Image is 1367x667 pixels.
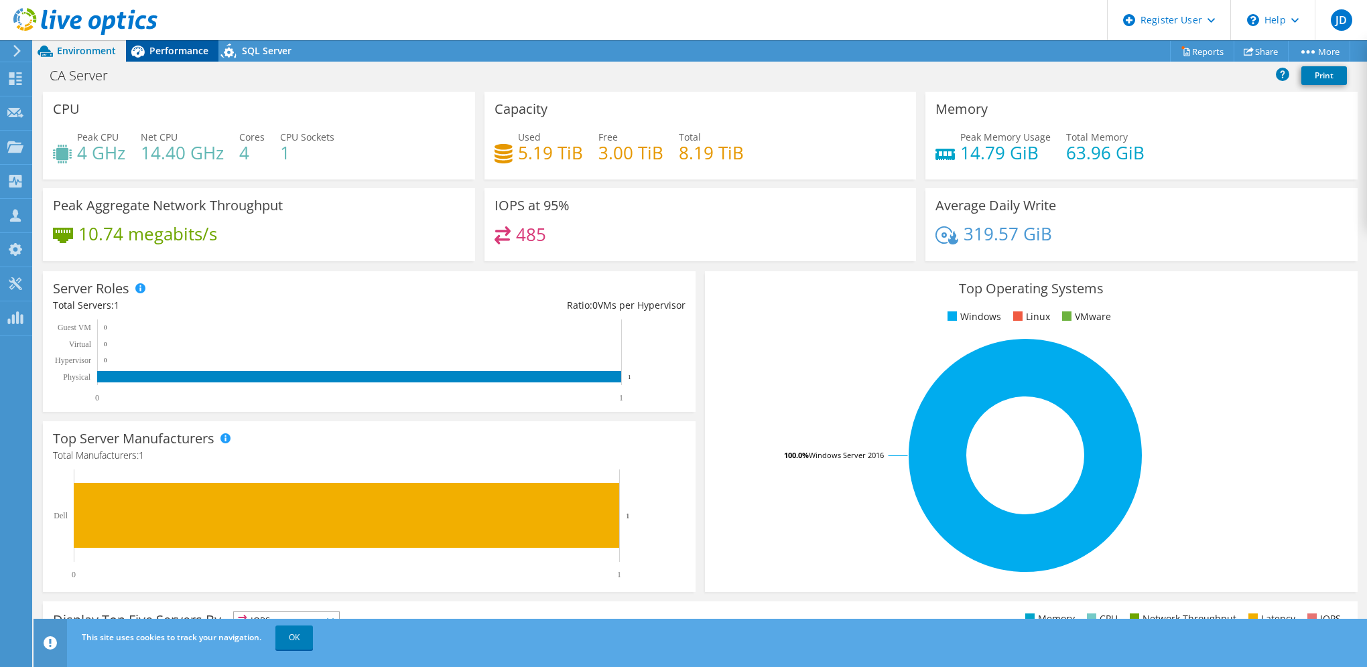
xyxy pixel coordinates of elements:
[619,393,623,402] text: 1
[57,44,116,57] span: Environment
[104,324,107,331] text: 0
[679,131,701,143] span: Total
[1010,309,1050,324] li: Linux
[1247,14,1259,26] svg: \n
[239,131,265,143] span: Cores
[964,226,1052,241] h4: 319.57 GiB
[935,198,1056,213] h3: Average Daily Write
[715,281,1348,296] h3: Top Operating Systems
[495,198,570,213] h3: IOPS at 95%
[626,512,630,520] text: 1
[44,68,129,83] h1: CA Server
[1234,41,1289,62] a: Share
[139,449,144,461] span: 1
[1126,611,1236,626] li: Network Throughput
[53,102,80,117] h3: CPU
[628,374,631,380] text: 1
[598,145,663,160] h4: 3.00 TiB
[53,198,283,213] h3: Peak Aggregate Network Throughput
[960,131,1051,143] span: Peak Memory Usage
[1022,611,1075,626] li: Memory
[784,450,809,460] tspan: 100.0%
[63,372,90,382] text: Physical
[280,145,334,160] h4: 1
[104,341,107,348] text: 0
[77,131,119,143] span: Peak CPU
[1084,611,1118,626] li: CPU
[54,511,68,520] text: Dell
[82,632,261,643] span: This site uses cookies to track your navigation.
[78,226,217,241] h4: 10.74 megabits/s
[77,145,125,160] h4: 4 GHz
[53,298,369,313] div: Total Servers:
[369,298,686,313] div: Ratio: VMs per Hypervisor
[518,131,541,143] span: Used
[495,102,547,117] h3: Capacity
[58,323,91,332] text: Guest VM
[53,281,129,296] h3: Server Roles
[104,357,107,364] text: 0
[53,448,686,463] h4: Total Manufacturers:
[239,145,265,160] h4: 4
[960,145,1051,160] h4: 14.79 GiB
[592,299,598,311] span: 0
[935,102,988,117] h3: Memory
[69,340,92,349] text: Virtual
[280,131,334,143] span: CPU Sockets
[114,299,119,311] span: 1
[617,570,621,579] text: 1
[518,145,583,160] h4: 5.19 TiB
[149,44,208,57] span: Performance
[141,131,178,143] span: Net CPU
[1066,145,1145,160] h4: 63.96 GiB
[598,131,618,143] span: Free
[1059,309,1111,324] li: VMware
[1066,131,1128,143] span: Total Memory
[809,450,884,460] tspan: Windows Server 2016
[1288,41,1350,62] a: More
[141,145,224,160] h4: 14.40 GHz
[242,44,291,57] span: SQL Server
[95,393,99,402] text: 0
[944,309,1001,324] li: Windows
[1331,9,1352,31] span: JD
[1304,611,1341,626] li: IOPS
[679,145,744,160] h4: 8.19 TiB
[53,431,214,446] h3: Top Server Manufacturers
[1245,611,1295,626] li: Latency
[234,612,339,628] span: IOPS
[1170,41,1234,62] a: Reports
[516,227,546,242] h4: 485
[72,570,76,579] text: 0
[275,625,313,650] a: OK
[55,356,91,365] text: Hypervisor
[1301,66,1347,85] a: Print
